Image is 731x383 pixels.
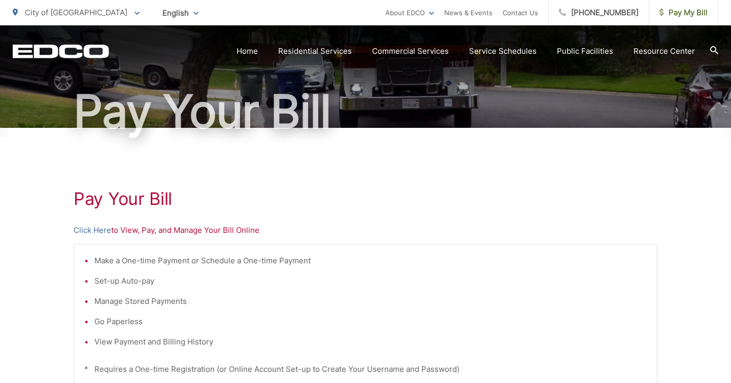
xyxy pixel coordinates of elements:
a: News & Events [444,7,492,19]
h1: Pay Your Bill [13,86,718,137]
li: Manage Stored Payments [94,295,647,307]
span: Pay My Bill [659,7,708,19]
a: Contact Us [503,7,538,19]
a: Commercial Services [372,45,449,57]
a: Resource Center [634,45,695,57]
h1: Pay Your Bill [74,189,657,209]
a: Public Facilities [557,45,613,57]
li: Make a One-time Payment or Schedule a One-time Payment [94,255,647,267]
a: Residential Services [278,45,352,57]
a: EDCD logo. Return to the homepage. [13,44,109,58]
p: to View, Pay, and Manage Your Bill Online [74,224,657,236]
a: Service Schedules [469,45,537,57]
li: Set-up Auto-pay [94,275,647,287]
li: View Payment and Billing History [94,336,647,348]
a: Click Here [74,224,111,236]
a: About EDCO [385,7,434,19]
a: Home [237,45,258,57]
p: * Requires a One-time Registration (or Online Account Set-up to Create Your Username and Password) [84,363,647,375]
span: City of [GEOGRAPHIC_DATA] [25,8,127,17]
li: Go Paperless [94,316,647,328]
span: English [155,4,206,22]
